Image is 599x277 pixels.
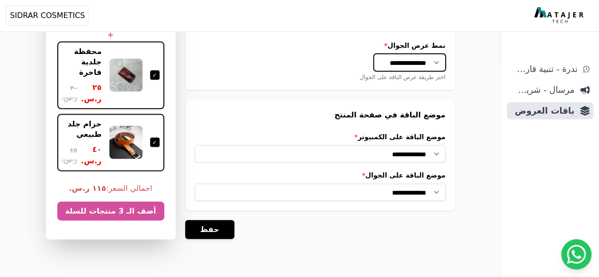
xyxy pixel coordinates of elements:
span: ٣٠ ر.س. [62,83,77,103]
div: اختر طريقة عرض الباقة على الجوال [195,73,446,81]
div: + [57,29,164,41]
span: أضف الـ 3 منتجات للسلة [65,205,156,216]
button: SIDRAR COSMETICS [6,6,89,26]
span: ندرة - تنبية قارب علي النفاذ [510,63,577,76]
span: ٤٥ ر.س. [62,145,77,165]
img: محفظة جلدية فاخرة [109,59,143,92]
h3: موضع الباقة في صفحة المنتج [195,109,446,121]
span: SIDRAR COSMETICS [10,10,85,21]
label: موضع الباقة على الكمبيوتر [195,132,446,142]
span: باقات العروض [510,104,574,117]
div: محفظة جلدية فاخرة [62,46,102,78]
span: ٤٠ ر.س. [81,143,101,166]
span: اجمالي السعر: [57,182,164,194]
button: أضف الـ 3 منتجات للسلة [57,201,164,220]
label: نمط عرض الجوال [195,41,446,50]
span: ٢٥ ر.س. [81,82,101,105]
img: حزام جلد طبيعي [109,126,143,159]
button: حفظ [185,220,234,239]
span: مرسال - شريط دعاية [510,83,574,97]
img: MatajerTech Logo [534,7,586,24]
label: موضع الباقة على الجوال [195,170,446,180]
div: حزام جلد طبيعي [62,119,102,140]
b: ١١٥ ر.س. [69,183,106,192]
